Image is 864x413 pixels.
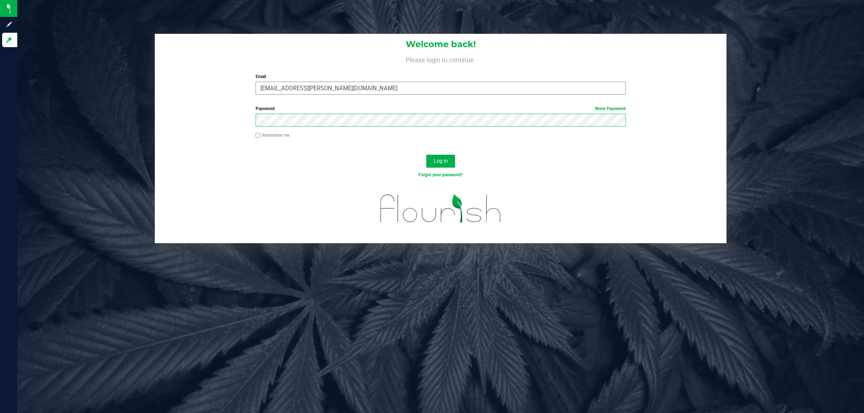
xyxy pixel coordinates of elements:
[155,40,726,49] h1: Welcome back!
[595,106,626,111] a: Show Password
[426,155,455,168] button: Log In
[256,73,626,80] label: Email
[418,172,463,177] a: Forgot your password?
[5,21,13,28] inline-svg: Sign up
[369,186,512,232] img: flourish_logo.svg
[5,36,13,44] inline-svg: Log in
[256,106,275,111] span: Password
[256,133,261,138] input: Remember me
[434,158,448,164] span: Log In
[256,132,289,139] label: Remember me
[155,55,726,63] h4: Please login to continue.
